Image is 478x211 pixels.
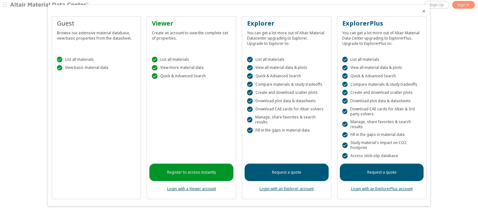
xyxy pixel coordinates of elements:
[247,19,326,28] div: Explorer
[342,132,348,138] div: 
[57,65,63,71] div: 
[342,65,421,71] div: View all material data & plots
[342,57,421,62] div: List all materials
[152,73,231,79] div: Quick & Advanced Search
[247,73,326,79] div: Quick & Advanced Search
[167,186,216,191] a: Login with a Viewer account
[342,65,348,71] div: 
[247,57,253,62] div: 
[57,57,63,62] div: 
[247,90,326,95] div: Create and download scatter plots
[342,98,348,104] div: 
[57,19,136,28] div: Guest
[247,82,326,87] div: Compare materials & study tradeoffs
[247,98,253,104] div: 
[342,98,421,104] div: Download plot data & datasheets
[342,82,421,87] div: Compare materials & study tradeoffs
[247,82,253,87] div: 
[247,65,253,71] div: 
[247,90,253,95] div: 
[342,90,348,95] div: 
[247,98,326,104] div: Download plot data & datasheets
[342,90,421,95] div: Create and download scatter plots
[247,57,326,62] div: List all materials
[342,73,421,79] div: Quick & Advanced Search
[247,127,326,133] div: Fill in the gaps in material data
[342,122,348,127] div: 
[152,57,231,62] div: List all materials
[57,65,136,71] div: View basic material data
[152,28,231,41] div: Create an account to view the complete set of properties.
[152,19,231,28] div: Viewer
[342,73,348,79] div: 
[342,153,421,159] div: Access stick-slip database
[152,65,231,71] div: View more material data
[351,186,413,191] a: Login with an ExplorerPlus account
[342,142,348,148] div: 
[342,119,421,129] div: Manage, share favorites & search results
[340,164,424,181] a: Request a quote
[57,28,136,41] div: Browse our extensive material database, view basic properties from the datasheet.
[342,153,348,159] div: 
[342,140,421,150] div: Study material's impact on CO2 Footprint
[247,28,326,46] div: You can get a lot more out of Altair Material Datacenter upgrading to Explorer. Upgrade to Explor...
[260,186,314,191] a: Login with an Explorer account
[57,57,136,62] div: List all materials
[342,107,421,117] div: Download CAE cards for Altair & 3rd party solvers
[342,132,421,138] div: Fill in the gaps in material data
[247,115,326,125] div: Manage, share favorites & search results
[342,19,421,28] div: ExplorerPlus
[421,9,426,14] button: Close
[342,109,347,114] div: 
[247,107,253,112] div: 
[247,127,253,133] div: 
[247,107,326,112] div: Download CAE cards for Altair solvers
[342,57,348,62] div: 
[149,164,233,181] a: Register to access instantly
[245,164,329,181] a: Request a quote
[152,65,157,71] div: 
[152,73,157,79] div: 
[342,28,421,46] div: You can get a lot more out of Altair Material Data Center upgrading to ExplorerPlus. Upgrade to E...
[247,65,326,71] div: View all material data & plots
[342,82,348,87] div: 
[152,57,157,62] div: 
[247,73,253,79] div: 
[247,117,252,122] div: 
